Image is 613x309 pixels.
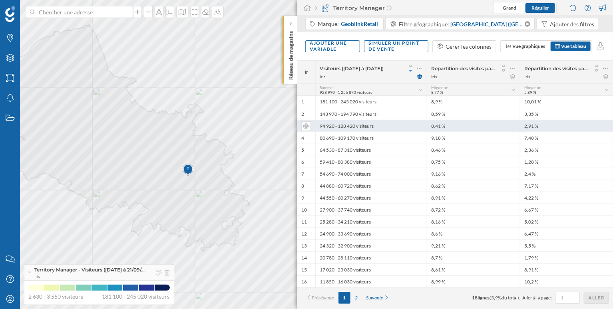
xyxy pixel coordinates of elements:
[102,293,170,301] span: 181 100 - 245 020 visiteurs
[524,85,541,90] span: Moyenne
[520,156,613,168] div: 1,28 %
[472,295,478,301] span: 18
[5,6,15,22] img: Logo Geoblink
[315,108,427,120] div: 143 970 - 194 790 visiteurs
[301,243,307,249] div: 13
[341,20,378,28] span: GeoblinkRetail
[427,180,520,192] div: 8,62 %
[558,294,577,302] input: 1
[427,240,520,252] div: 9,21 %
[315,120,427,132] div: 94 920 - 128 420 visiteurs
[520,216,613,228] div: 5,02 %
[524,74,530,79] div: Iris
[427,168,520,180] div: 9,16 %
[520,263,613,275] div: 8,91 %
[315,168,427,180] div: 54 690 - 74 000 visiteurs
[320,85,332,90] span: Somme
[315,228,427,240] div: 24 900 - 33 690 visiteurs
[478,295,490,301] span: lignes
[427,156,520,168] div: 8,75 %
[524,65,589,71] span: Répartition des visites par revenu disponible: 45.000 - 60.000 € ([DATE] à [DATE])
[520,132,613,144] div: 7,48 %
[315,240,427,252] div: 24 320 - 32 900 visiteurs
[520,180,613,192] div: 7,17 %
[427,216,520,228] div: 8,16 %
[431,90,443,95] span: 8,77 %
[28,293,83,301] span: 2 630 - 3 550 visiteurs
[431,85,448,90] span: Moyenne
[301,267,307,273] div: 15
[306,38,360,55] div: Ajouter une variable
[524,90,536,95] span: 5,89 %
[34,266,145,273] span: Territory Manager - Visiteurs ([DATE] à 21/09/…
[431,65,496,71] span: Répartition des visites par sexe et âge: Hommes entre 25 et 41 ans ([DATE] à [DATE])
[315,180,427,192] div: 44 880 - 60 720 visiteurs
[427,132,520,144] div: 9,18 %
[520,252,613,263] div: 1,79 %
[301,171,304,177] div: 7
[427,120,520,132] div: 8,41 %
[315,204,427,216] div: 27 900 - 37 740 visiteurs
[287,28,295,80] p: Réseau de magasins
[301,111,304,117] div: 2
[520,120,613,132] div: 2,91 %
[301,255,307,261] div: 14
[520,96,613,108] div: 10,01 %
[503,5,516,11] span: Grand
[561,43,587,49] span: Vue tableau
[315,192,427,204] div: 44 550 - 60 270 visiteurs
[427,263,520,275] div: 8,61 %
[427,252,520,263] div: 8,7 %
[513,43,545,49] span: Vue graphiques
[446,42,492,51] div: Gérer les colonnes
[320,90,372,95] span: 928 990 - 1 256 870 visiteurs
[531,5,549,11] span: Régulier
[520,168,613,180] div: 2,4 %
[427,144,520,156] div: 8,46 %
[301,147,304,153] div: 5
[315,156,427,168] div: 59 410 - 80 380 visiteurs
[364,38,428,55] div: Simuler un point de vente
[301,207,307,213] div: 10
[320,65,384,71] span: Visiteurs ([DATE] à [DATE])
[427,108,520,120] div: 8,59 %
[427,228,520,240] div: 8,6 %
[427,204,520,216] div: 8,72 %
[17,6,46,13] span: Support
[315,263,427,275] div: 17 020 - 23 030 visiteurs
[318,20,379,28] div: Marque:
[427,192,520,204] div: 8,91 %
[427,96,520,108] div: 8,9 %
[301,159,304,165] div: 6
[301,231,307,237] div: 12
[520,240,613,252] div: 5,5 %
[315,4,392,12] div: Territory Manager
[301,219,307,225] div: 11
[490,295,491,301] span: (
[520,228,613,240] div: 6,47 %
[520,192,613,204] div: 4,22 %
[315,132,427,144] div: 80 690 - 109 170 visiteurs
[315,275,427,287] div: 11 850 - 16 030 visiteurs
[520,204,613,216] div: 6,67 %
[301,183,304,189] div: 8
[450,20,523,28] span: [GEOGRAPHIC_DATA] ([GEOGRAPHIC_DATA])
[301,195,304,201] div: 9
[315,96,427,108] div: 181 100 - 245 020 visiteurs
[550,20,595,28] div: Ajouter des filtres
[491,295,502,301] span: 5,9%
[315,252,427,263] div: 20 780 - 28 110 visiteurs
[315,144,427,156] div: 64 530 - 87 310 visiteurs
[34,273,145,279] span: Iris
[301,135,304,141] div: 4
[431,74,437,79] div: Iris
[502,295,520,301] span: du total).
[520,275,613,287] div: 10,2 %
[427,275,520,287] div: 8,99 %
[520,144,613,156] div: 2,36 %
[399,21,449,28] span: Filtre géographique:
[183,162,193,178] img: Marker
[522,294,552,301] span: Aller à la page:
[520,108,613,120] div: 3,35 %
[321,4,329,12] img: territory-manager.svg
